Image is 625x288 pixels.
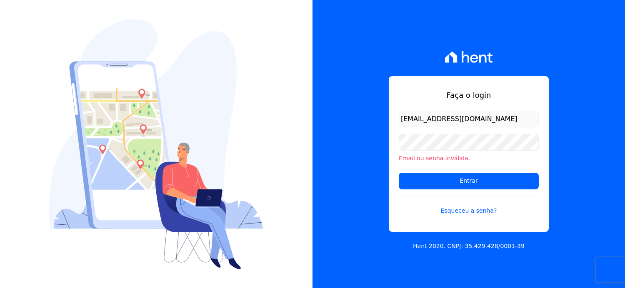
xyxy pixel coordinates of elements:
[399,111,539,127] input: Email
[399,196,539,215] a: Esqueceu a senha?
[413,242,525,251] p: Hent 2020. CNPJ: 35.429.428/0001-39
[399,154,539,163] li: Email ou senha inválida.
[399,173,539,189] input: Entrar
[49,19,263,269] img: Login
[399,89,539,101] h1: Faça o login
